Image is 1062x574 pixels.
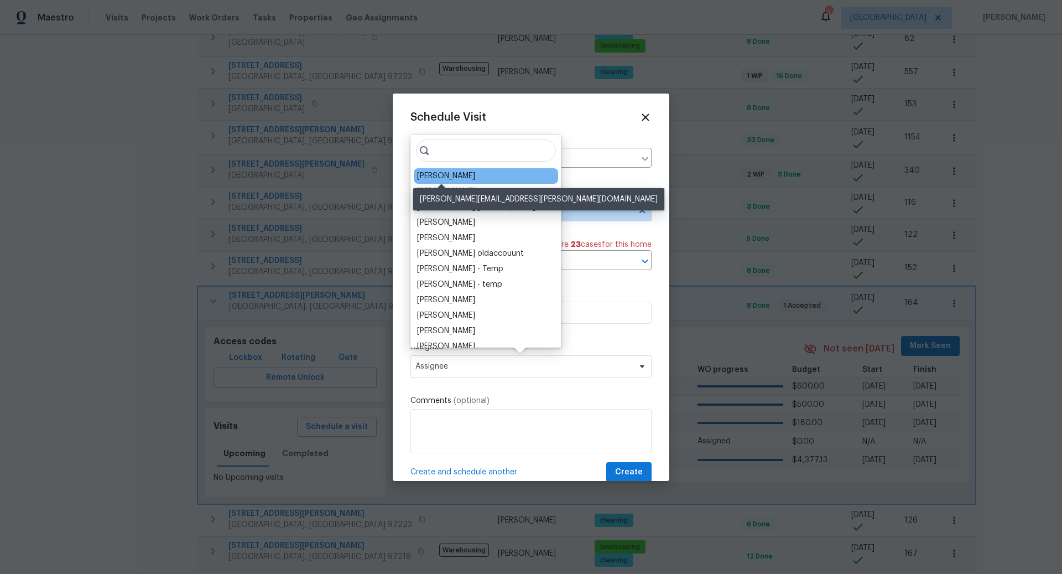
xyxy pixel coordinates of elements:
div: [PERSON_NAME] [417,232,475,244]
div: [PERSON_NAME] [417,217,475,228]
span: Create [615,466,643,479]
div: [PERSON_NAME] [417,294,475,306]
span: Assignee [415,362,632,371]
div: [PERSON_NAME][EMAIL_ADDRESS][PERSON_NAME][DOMAIN_NAME] [413,188,664,210]
div: [PERSON_NAME] - Temp [417,263,503,275]
div: [PERSON_NAME] oldaccouunt [417,248,524,259]
div: [PERSON_NAME] - temp [417,279,502,290]
div: [PERSON_NAME] [417,341,475,352]
button: Create [606,462,652,483]
div: [PERSON_NAME] [417,170,475,182]
span: (optional) [454,397,490,405]
span: Schedule Visit [410,112,486,123]
span: Close [639,111,652,123]
div: [PERSON_NAME] [417,325,475,337]
span: 23 [571,241,581,249]
div: [PERSON_NAME] [417,186,475,197]
span: Create and schedule another [410,467,517,478]
button: Open [637,254,653,269]
label: Comments [410,395,652,406]
span: There are case s for this home [536,239,652,250]
div: [PERSON_NAME] [417,310,475,321]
